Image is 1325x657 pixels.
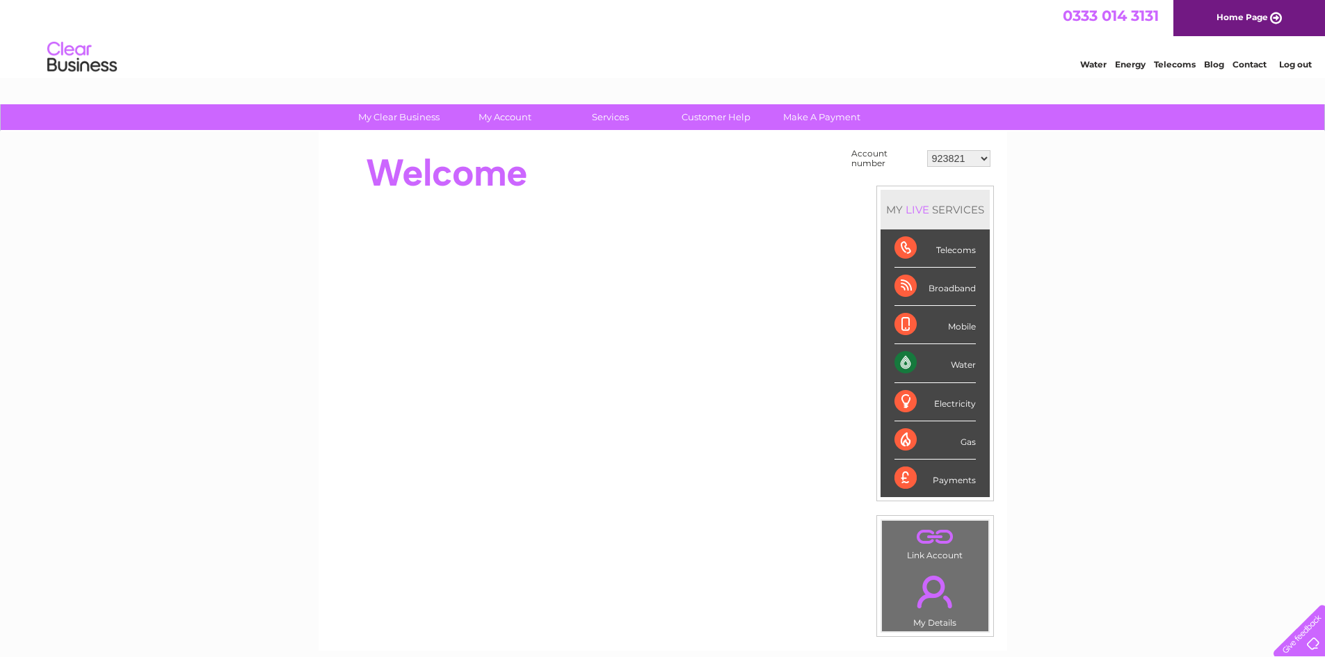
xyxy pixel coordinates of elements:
[553,104,668,130] a: Services
[1063,7,1159,24] a: 0333 014 3131
[1279,59,1312,70] a: Log out
[903,203,932,216] div: LIVE
[335,8,992,67] div: Clear Business is a trading name of Verastar Limited (registered in [GEOGRAPHIC_DATA] No. 3667643...
[894,383,976,421] div: Electricity
[1115,59,1146,70] a: Energy
[894,268,976,306] div: Broadband
[894,306,976,344] div: Mobile
[1204,59,1224,70] a: Blog
[1154,59,1196,70] a: Telecoms
[894,344,976,382] div: Water
[885,524,985,549] a: .
[1232,59,1267,70] a: Contact
[881,190,990,229] div: MY SERVICES
[447,104,562,130] a: My Account
[881,520,989,564] td: Link Account
[894,421,976,460] div: Gas
[881,564,989,632] td: My Details
[47,36,118,79] img: logo.png
[1080,59,1107,70] a: Water
[894,229,976,268] div: Telecoms
[885,567,985,616] a: .
[659,104,773,130] a: Customer Help
[848,145,924,172] td: Account number
[342,104,456,130] a: My Clear Business
[764,104,879,130] a: Make A Payment
[894,460,976,497] div: Payments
